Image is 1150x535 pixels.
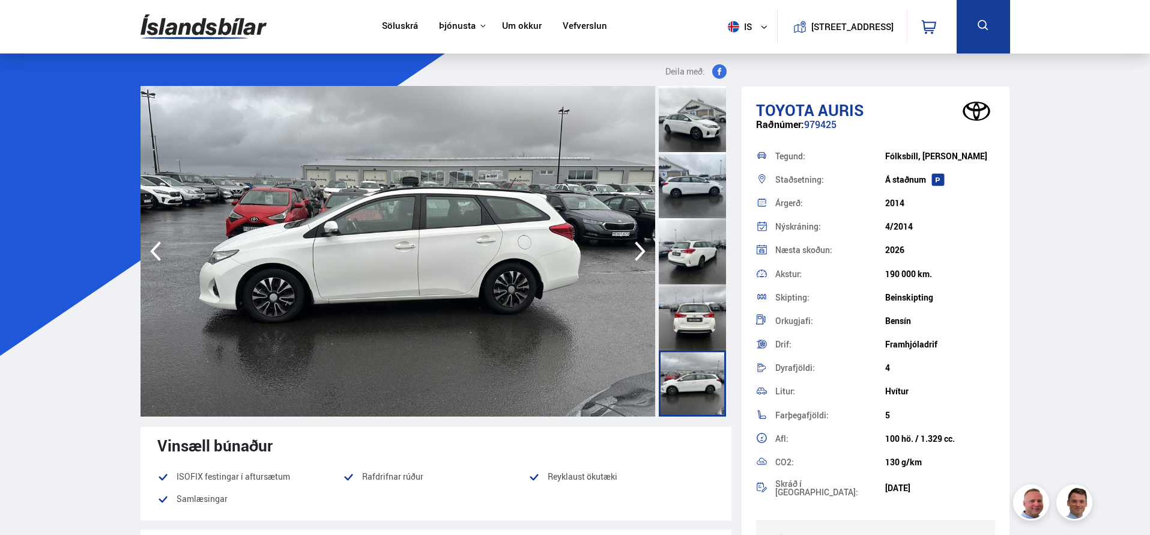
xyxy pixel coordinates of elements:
[141,7,267,46] img: G0Ugv5HjCgRt.svg
[885,316,995,326] div: Bensín
[885,293,995,302] div: Beinskipting
[502,20,542,33] a: Um okkur
[439,20,476,32] button: Þjónusta
[563,20,607,33] a: Vefverslun
[528,469,714,484] li: Reyklaust ökutæki
[885,269,995,279] div: 190 000 km.
[818,99,864,121] span: Auris
[775,317,885,325] div: Orkugjafi:
[885,483,995,493] div: [DATE]
[816,22,889,32] button: [STREET_ADDRESS]
[723,21,753,32] span: is
[775,387,885,396] div: Litur:
[756,118,804,131] span: Raðnúmer:
[775,364,885,372] div: Dyrafjöldi:
[885,222,995,231] div: 4/2014
[885,363,995,373] div: 4
[885,340,995,349] div: Framhjóladrif
[952,93,1000,130] img: brand logo
[728,21,739,32] img: svg+xml;base64,PHN2ZyB4bWxucz0iaHR0cDovL3d3dy53My5vcmcvMjAwMC9zdmciIHdpZHRoPSI1MTIiIGhlaWdodD0iNT...
[885,151,995,161] div: Fólksbíll, [PERSON_NAME]
[775,222,885,231] div: Nýskráning:
[775,293,885,302] div: Skipting:
[157,469,343,484] li: ISOFIX festingar í aftursætum
[775,246,885,254] div: Næsta skoðun:
[157,492,343,506] li: Samlæsingar
[885,245,995,255] div: 2026
[885,411,995,420] div: 5
[775,152,885,160] div: Tegund:
[141,86,655,417] img: 3382000.jpeg
[10,5,46,41] button: Open LiveChat chat widget
[756,119,996,142] div: 979425
[775,199,885,207] div: Árgerð:
[723,9,777,44] button: is
[661,64,731,79] button: Deila með:
[775,458,885,466] div: CO2:
[775,411,885,420] div: Farþegafjöldi:
[885,175,995,185] div: Á staðnum
[665,64,705,79] span: Deila með:
[157,436,715,454] div: Vinsæll búnaður
[885,387,995,396] div: Hvítur
[775,176,885,184] div: Staðsetning:
[343,469,528,484] li: Rafdrifnar rúður
[1058,486,1094,522] img: FbJEzSuNWCJXmdc-.webp
[885,457,995,467] div: 130 g/km
[756,99,814,121] span: Toyota
[775,340,885,349] div: Drif:
[775,270,885,278] div: Akstur:
[775,435,885,443] div: Afl:
[885,198,995,208] div: 2014
[784,10,900,44] a: [STREET_ADDRESS]
[1015,486,1051,522] img: siFngHWaQ9KaOqBr.png
[382,20,418,33] a: Söluskrá
[775,480,885,497] div: Skráð í [GEOGRAPHIC_DATA]:
[885,434,995,444] div: 100 hö. / 1.329 cc.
